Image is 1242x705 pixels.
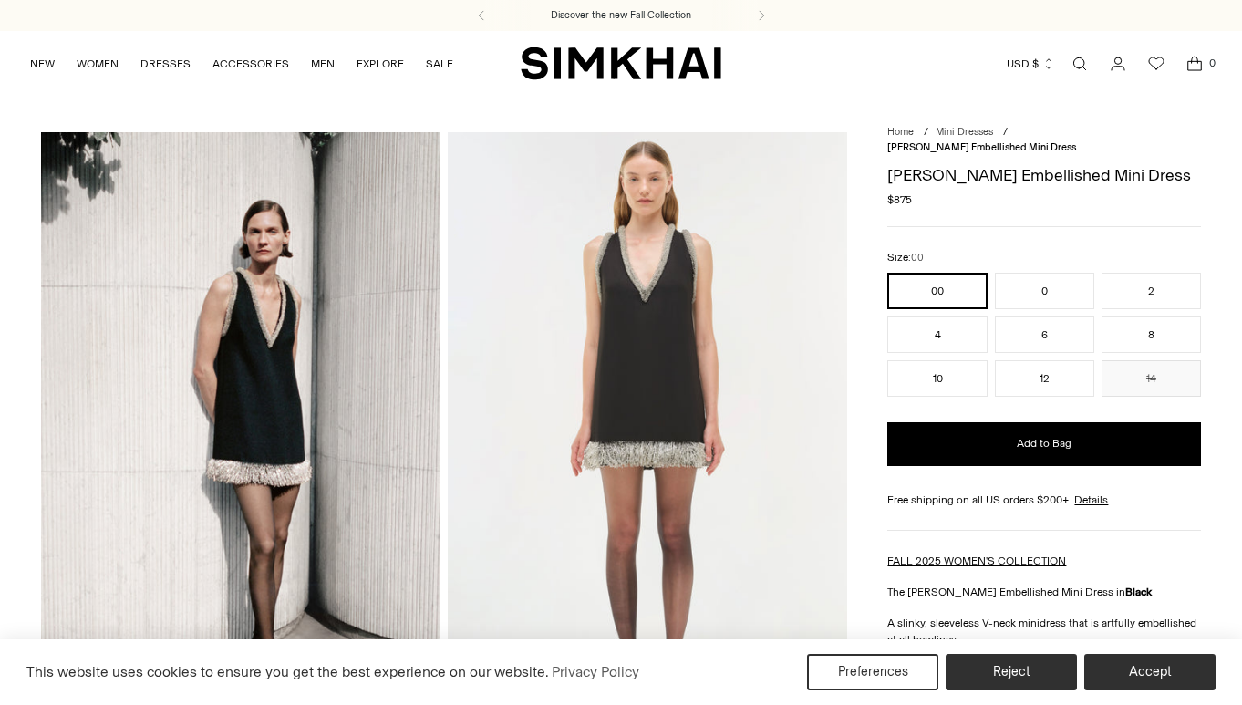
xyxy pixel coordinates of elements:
[1017,436,1071,451] span: Add to Bag
[807,654,938,690] button: Preferences
[212,44,289,84] a: ACCESSORIES
[551,8,691,23] a: Discover the new Fall Collection
[77,44,119,84] a: WOMEN
[1204,55,1220,71] span: 0
[887,555,1066,567] a: FALL 2025 WOMEN'S COLLECTION
[1138,46,1175,82] a: Wishlist
[140,44,191,84] a: DRESSES
[887,316,987,353] button: 4
[887,141,1076,153] span: [PERSON_NAME] Embellished Mini Dress
[995,316,1094,353] button: 6
[1100,46,1136,82] a: Go to the account page
[887,192,912,208] span: $875
[995,360,1094,397] button: 12
[887,422,1201,466] button: Add to Bag
[426,44,453,84] a: SALE
[887,125,1201,155] nav: breadcrumbs
[887,167,1201,183] h1: [PERSON_NAME] Embellished Mini Dress
[311,44,335,84] a: MEN
[549,658,642,686] a: Privacy Policy (opens in a new tab)
[1074,492,1108,508] a: Details
[936,126,993,138] a: Mini Dresses
[887,273,987,309] button: 00
[1102,316,1201,353] button: 8
[1102,360,1201,397] button: 14
[995,273,1094,309] button: 0
[26,663,549,680] span: This website uses cookies to ensure you get the best experience on our website.
[887,360,987,397] button: 10
[1176,46,1213,82] a: Open cart modal
[887,584,1201,600] p: The [PERSON_NAME] Embellished Mini Dress in
[946,654,1077,690] button: Reject
[521,46,721,81] a: SIMKHAI
[1007,44,1055,84] button: USD $
[887,492,1201,508] div: Free shipping on all US orders $200+
[887,249,924,266] label: Size:
[1102,273,1201,309] button: 2
[1125,586,1152,598] strong: Black
[357,44,404,84] a: EXPLORE
[924,125,928,140] div: /
[1003,125,1008,140] div: /
[911,252,924,264] span: 00
[887,615,1201,648] p: A slinky, sleeveless V-neck minidress that is artfully embellished at all hemlines.
[30,44,55,84] a: NEW
[1084,654,1216,690] button: Accept
[887,126,914,138] a: Home
[1061,46,1098,82] a: Open search modal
